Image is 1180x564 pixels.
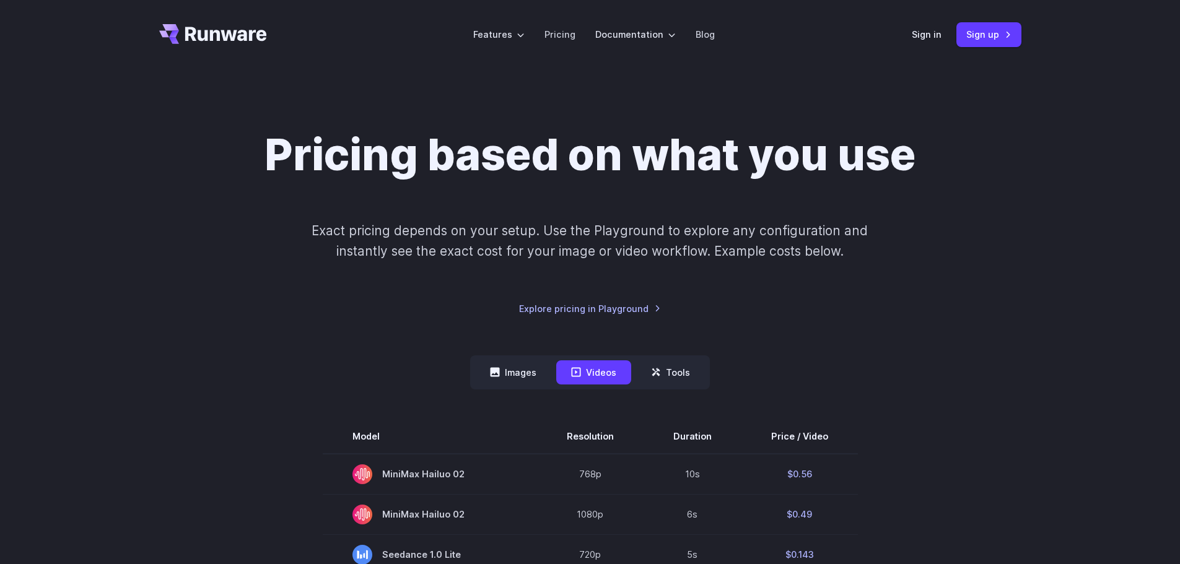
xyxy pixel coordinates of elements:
[537,454,644,495] td: 768p
[352,464,507,484] span: MiniMax Hailuo 02
[473,27,525,41] label: Features
[264,129,916,181] h1: Pricing based on what you use
[912,27,942,41] a: Sign in
[544,27,575,41] a: Pricing
[352,505,507,524] span: MiniMax Hailuo 02
[644,494,741,534] td: 6s
[741,454,858,495] td: $0.56
[323,419,537,454] th: Model
[644,419,741,454] th: Duration
[741,419,858,454] th: Price / Video
[956,22,1021,46] a: Sign up
[696,27,715,41] a: Blog
[519,302,661,316] a: Explore pricing in Playground
[475,360,551,384] button: Images
[159,24,267,44] a: Go to /
[537,419,644,454] th: Resolution
[556,360,631,384] button: Videos
[644,454,741,495] td: 10s
[288,220,891,262] p: Exact pricing depends on your setup. Use the Playground to explore any configuration and instantl...
[636,360,705,384] button: Tools
[595,27,676,41] label: Documentation
[741,494,858,534] td: $0.49
[537,494,644,534] td: 1080p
